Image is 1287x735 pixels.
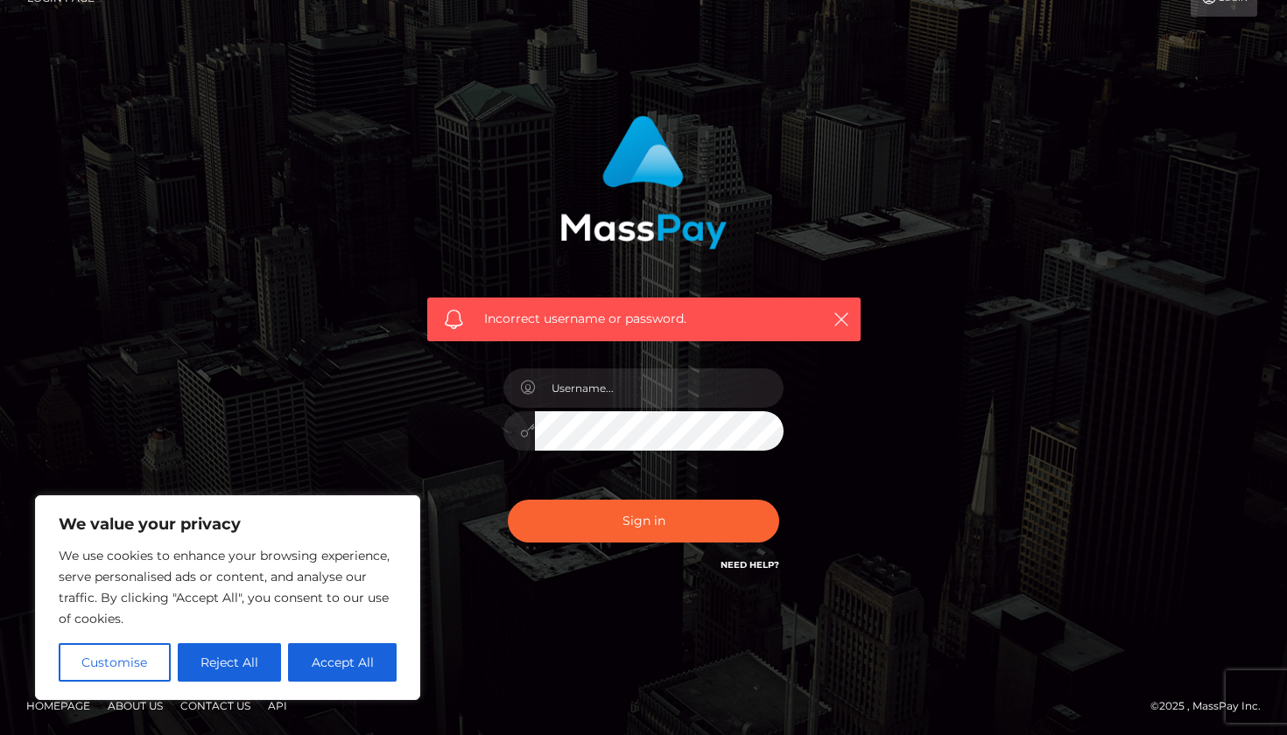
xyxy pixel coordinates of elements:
[59,643,171,682] button: Customise
[1150,696,1274,716] div: © 2025 , MassPay Inc.
[173,692,257,719] a: Contact Us
[101,692,170,719] a: About Us
[178,643,282,682] button: Reject All
[535,368,784,408] input: Username...
[721,559,779,570] a: Need Help?
[59,514,397,535] p: We value your privacy
[484,310,804,328] span: Incorrect username or password.
[59,545,397,629] p: We use cookies to enhance your browsing experience, serve personalised ads or content, and analys...
[508,500,779,542] button: Sign in
[35,495,420,700] div: We value your privacy
[288,643,397,682] button: Accept All
[261,692,294,719] a: API
[560,115,727,249] img: MassPay Login
[19,692,97,719] a: Homepage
